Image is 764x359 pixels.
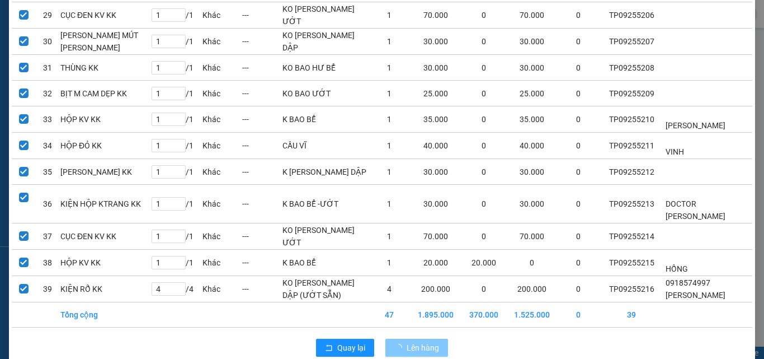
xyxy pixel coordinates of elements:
span: 0918574997 [666,278,710,287]
td: BỊT M CAM DẸP KK [60,81,151,106]
td: 0 [462,133,505,159]
td: 34 [36,133,60,159]
td: 0 [558,276,598,302]
td: Khác [202,106,242,133]
td: TP09255210 [598,106,665,133]
td: --- [242,106,282,133]
td: 200.000 [409,276,463,302]
td: 35 [36,159,60,185]
td: TP09255208 [598,55,665,81]
span: Chưa cước: [3,29,58,41]
td: 1 [369,250,409,276]
td: 47 [369,302,409,328]
td: 0 [558,302,598,328]
td: 30.000 [506,159,559,185]
td: 32 [36,81,60,106]
td: CỤC ĐEN KV KK [60,2,151,29]
td: 38 [36,250,60,276]
td: TP09255207 [598,29,665,55]
td: 29 [36,2,60,29]
td: 30.000 [409,55,463,81]
td: TP09255211 [598,133,665,159]
td: 1 [369,106,409,133]
td: 1.895.000 [409,302,463,328]
td: 0 [462,185,505,223]
td: KO [PERSON_NAME] ƯỚT [282,223,369,250]
td: --- [242,223,282,250]
td: K [PERSON_NAME] DẬP [282,159,369,185]
span: Quay lại [337,342,365,354]
td: K BAO BỂ [282,250,369,276]
td: --- [242,29,282,55]
td: 1 [369,185,409,223]
td: 70.000 [409,223,463,250]
td: 20.000 [409,250,463,276]
td: 1 [369,81,409,106]
td: 33 [36,106,60,133]
td: 4 [369,276,409,302]
td: KIỆN RỔ KK [60,276,151,302]
td: 0 [462,159,505,185]
td: TP09255209 [598,81,665,106]
td: 25.000 [409,81,463,106]
td: [PERSON_NAME] KK [60,159,151,185]
td: [PERSON_NAME] MÚT [PERSON_NAME] [60,29,151,55]
td: Khác [202,2,242,29]
td: / 4 [151,276,201,302]
td: 0 [558,185,598,223]
td: THÙNG KK [60,55,151,81]
td: KO BAO ƯỚT [282,81,369,106]
td: 0 [462,29,505,55]
td: 370.000 [462,302,505,328]
td: / 1 [151,106,201,133]
td: KO [PERSON_NAME] DẬP (ƯỚT SẴN) [282,276,369,302]
td: --- [242,133,282,159]
span: Thu hộ: [3,43,39,55]
span: Cước rồi: [3,15,47,27]
td: 30.000 [506,185,559,223]
td: Khác [202,159,242,185]
td: 25.000 [506,81,559,106]
td: --- [242,2,282,29]
td: --- [242,55,282,81]
td: 1 [369,29,409,55]
span: HỒNG [666,264,688,273]
td: 1.525.000 [506,302,559,328]
td: 30 [36,29,60,55]
td: 30.000 [506,29,559,55]
td: / 1 [151,29,201,55]
span: [PERSON_NAME] [666,121,725,130]
span: 35.000 [61,29,95,41]
td: 39 [598,302,665,328]
td: Khác [202,55,242,81]
td: KO BAO HƯ BỂ [282,55,369,81]
td: 30.000 [409,185,463,223]
td: 1 [369,2,409,29]
td: / 1 [151,81,201,106]
span: [PERSON_NAME] [666,291,725,300]
td: 1 [369,159,409,185]
td: Khác [202,223,242,250]
td: --- [242,81,282,106]
td: 36 [36,185,60,223]
td: 0 [462,276,505,302]
td: Khác [202,133,242,159]
td: CỤC ĐEN KV KK [60,223,151,250]
td: 0 [558,250,598,276]
td: 37 [36,223,60,250]
span: 1 cục đen kv kk (SL: [4,72,158,103]
td: K BAO BỂ [282,106,369,133]
td: 200.000 [506,276,559,302]
td: 0 [462,106,505,133]
span: VINH [666,147,684,156]
span: Ghi chú: [3,57,41,69]
td: 0 [506,250,559,276]
td: 39 [36,276,60,302]
span: Lên hàng [407,342,439,354]
td: TP09255206 [598,2,665,29]
td: 1 [369,55,409,81]
td: 70.000 [506,2,559,29]
td: 0 [558,81,598,106]
td: KO [PERSON_NAME] ƯỚT [282,2,369,29]
td: TP09255212 [598,159,665,185]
